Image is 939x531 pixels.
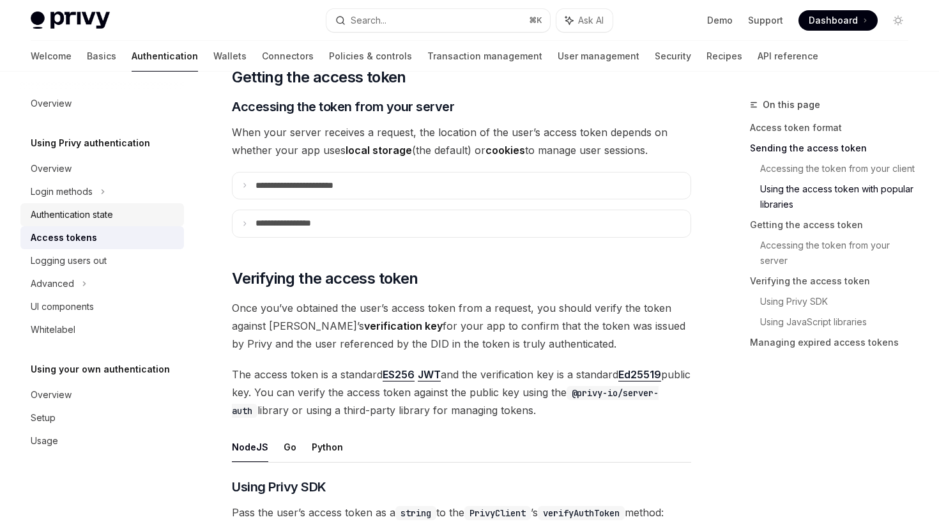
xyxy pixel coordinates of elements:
[750,215,919,235] a: Getting the access token
[760,179,919,215] a: Using the access token with popular libraries
[232,386,659,418] code: @privy-io/server-auth
[132,41,198,72] a: Authentication
[31,184,93,199] div: Login methods
[558,41,639,72] a: User management
[618,368,661,381] a: Ed25519
[464,506,531,520] code: PrivyClient
[232,478,326,496] span: Using Privy SDK
[31,207,113,222] div: Authentication state
[760,235,919,271] a: Accessing the token from your server
[763,97,820,112] span: On this page
[87,41,116,72] a: Basics
[809,14,858,27] span: Dashboard
[556,9,613,32] button: Ask AI
[20,383,184,406] a: Overview
[232,123,691,159] span: When your server receives a request, the location of the user’s access token depends on whether y...
[232,67,406,88] span: Getting the access token
[20,157,184,180] a: Overview
[262,41,314,72] a: Connectors
[31,253,107,268] div: Logging users out
[20,203,184,226] a: Authentication state
[232,366,691,419] span: The access token is a standard and the verification key is a standard public key. You can verify ...
[31,230,97,245] div: Access tokens
[760,312,919,332] a: Using JavaScript libraries
[707,14,733,27] a: Demo
[284,432,296,462] button: Go
[655,41,691,72] a: Security
[20,249,184,272] a: Logging users out
[578,14,604,27] span: Ask AI
[31,387,72,403] div: Overview
[750,271,919,291] a: Verifying the access token
[748,14,783,27] a: Support
[485,144,525,157] strong: cookies
[31,299,94,314] div: UI components
[706,41,742,72] a: Recipes
[326,9,549,32] button: Search...⌘K
[760,291,919,312] a: Using Privy SDK
[888,10,908,31] button: Toggle dark mode
[31,433,58,449] div: Usage
[395,506,436,520] code: string
[427,41,542,72] a: Transaction management
[351,13,386,28] div: Search...
[364,319,443,332] strong: verification key
[232,299,691,353] span: Once you’ve obtained the user’s access token from a request, you should verify the token against ...
[31,161,72,176] div: Overview
[529,15,542,26] span: ⌘ K
[538,506,625,520] code: verifyAuthToken
[232,268,418,289] span: Verifying the access token
[232,432,268,462] button: NodeJS
[750,332,919,353] a: Managing expired access tokens
[760,158,919,179] a: Accessing the token from your client
[31,322,75,337] div: Whitelabel
[20,406,184,429] a: Setup
[346,144,412,157] strong: local storage
[20,226,184,249] a: Access tokens
[312,432,343,462] button: Python
[20,429,184,452] a: Usage
[31,362,170,377] h5: Using your own authentication
[31,41,72,72] a: Welcome
[750,118,919,138] a: Access token format
[798,10,878,31] a: Dashboard
[31,410,56,426] div: Setup
[31,135,150,151] h5: Using Privy authentication
[213,41,247,72] a: Wallets
[20,318,184,341] a: Whitelabel
[418,368,441,381] a: JWT
[31,12,110,29] img: light logo
[31,276,74,291] div: Advanced
[31,96,72,111] div: Overview
[329,41,412,72] a: Policies & controls
[20,92,184,115] a: Overview
[20,295,184,318] a: UI components
[750,138,919,158] a: Sending the access token
[232,98,454,116] span: Accessing the token from your server
[383,368,415,381] a: ES256
[232,504,691,521] span: Pass the user’s access token as a to the ’s method:
[758,41,818,72] a: API reference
